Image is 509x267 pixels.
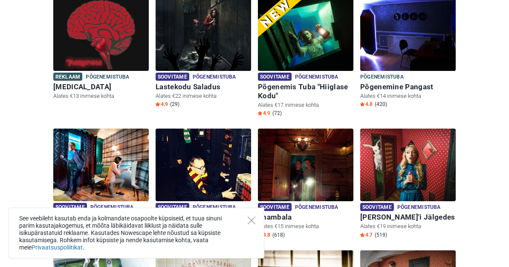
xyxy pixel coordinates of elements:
[360,223,456,230] p: Alates €19 inimese kohta
[360,101,373,108] span: 4.8
[53,82,149,91] h6: [MEDICAL_DATA]
[9,208,264,258] div: See veebileht kasutab enda ja kolmandate osapoolte küpsiseid, et tuua sinuni parim kasutajakogemu...
[272,232,285,238] span: (618)
[156,82,251,91] h6: Lastekodu Saladus
[360,129,456,240] a: Alice'i Jälgedes Soovitame Põgenemistuba [PERSON_NAME]'i Jälgedes Alates €19 inimese kohta Star4....
[360,82,456,91] h6: Põgenemine Pangast
[360,92,456,100] p: Alates €14 inimese kohta
[295,203,338,212] span: Põgenemistuba
[156,203,189,211] span: Soovitame
[258,223,353,230] p: Alates €15 inimese kohta
[258,110,270,117] span: 4.9
[156,101,168,108] span: 4.9
[375,232,387,238] span: (519)
[360,102,364,106] img: Star
[360,213,456,222] h6: [PERSON_NAME]'i Jälgedes
[360,233,364,237] img: Star
[32,244,83,251] a: Privaatsuspoliitikat
[156,92,251,100] p: Alates €22 inimese kohta
[156,102,160,106] img: Star
[360,232,373,238] span: 4.7
[156,129,251,201] img: Võlurite Kool
[258,111,262,115] img: Star
[258,203,292,211] span: Soovitame
[258,129,353,240] a: Shambala Soovitame Põgenemistuba Shambala Alates €15 inimese kohta Star4.8 (618)
[258,213,353,222] h6: Shambala
[53,203,87,211] span: Soovitame
[156,73,189,81] span: Soovitame
[258,129,353,201] img: Shambala
[258,82,353,100] h6: Põgenemis Tuba "Hiiglase Kodu"
[53,92,149,100] p: Alates €13 inimese kohta
[193,73,236,82] span: Põgenemistuba
[360,129,456,201] img: Alice'i Jälgedes
[258,73,292,81] span: Soovitame
[53,73,82,81] span: Reklaam
[397,203,441,212] span: Põgenemistuba
[360,203,394,211] span: Soovitame
[248,217,255,224] button: Close
[258,101,353,109] p: Alates €17 inimese kohta
[360,73,404,82] span: Põgenemistuba
[295,73,338,82] span: Põgenemistuba
[193,203,236,212] span: Põgenemistuba
[86,73,129,82] span: Põgenemistuba
[53,129,149,201] img: Sherlock Holmes
[156,129,251,240] a: Võlurite Kool Soovitame Põgenemistuba Võlurite Kool Alates €14 inimese kohta Star4.8 (256)
[53,129,149,240] a: Sherlock Holmes Soovitame Põgenemistuba [PERSON_NAME] Alates €8 inimese kohta Star4.8 (83)
[170,101,179,108] span: (29)
[90,203,134,212] span: Põgenemistuba
[272,110,282,117] span: (72)
[375,101,387,108] span: (420)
